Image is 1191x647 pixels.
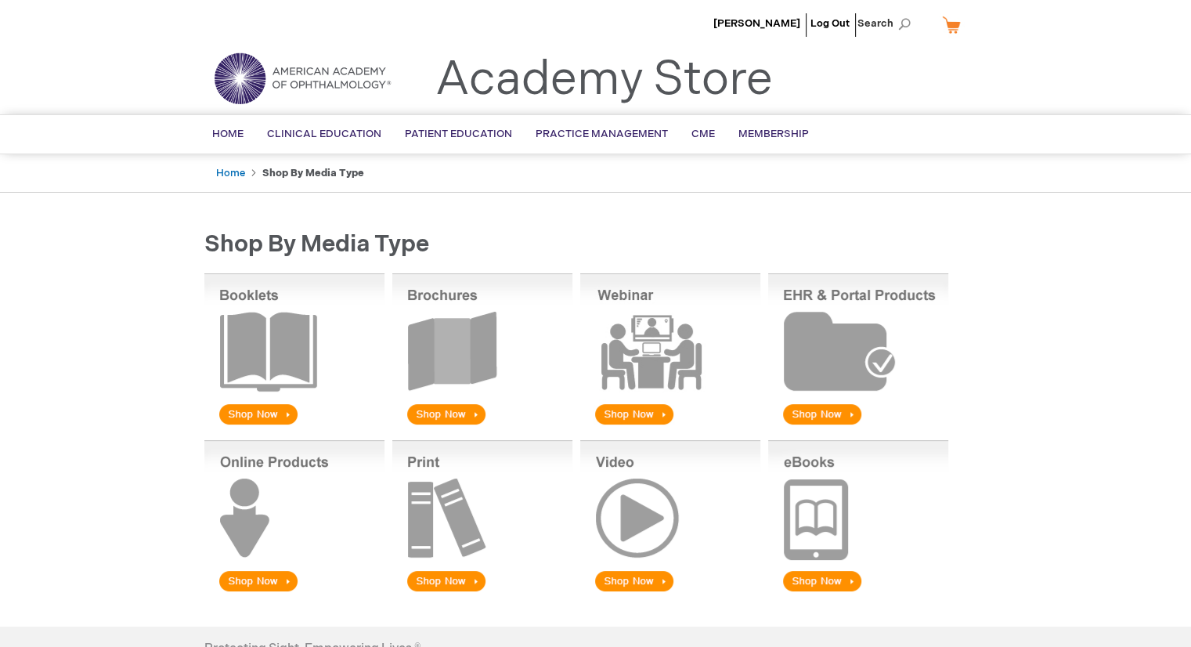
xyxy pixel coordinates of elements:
[536,128,668,140] span: Practice Management
[204,440,384,595] img: Online
[435,52,773,108] a: Academy Store
[713,17,800,30] a: [PERSON_NAME]
[212,128,244,140] span: Home
[768,584,948,598] a: eBook
[204,273,384,428] img: Booklets
[768,273,948,428] img: EHR & Portal Products
[580,584,760,598] a: Video
[392,273,572,428] img: Brochures
[738,128,809,140] span: Membership
[262,167,364,179] strong: Shop by Media Type
[204,230,429,258] span: Shop by Media Type
[580,417,760,431] a: Webinar
[216,167,245,179] a: Home
[392,584,572,598] a: Print
[580,273,760,428] img: Webinar
[768,417,948,431] a: EHR & Portal Products
[267,128,381,140] span: Clinical Education
[768,440,948,595] img: eBook
[204,417,384,431] a: Booklets
[857,8,917,39] span: Search
[204,584,384,598] a: Online Products
[580,440,760,595] img: Video
[392,440,572,595] img: Print
[392,417,572,431] a: Brochures
[405,128,512,140] span: Patient Education
[691,128,715,140] span: CME
[810,17,850,30] a: Log Out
